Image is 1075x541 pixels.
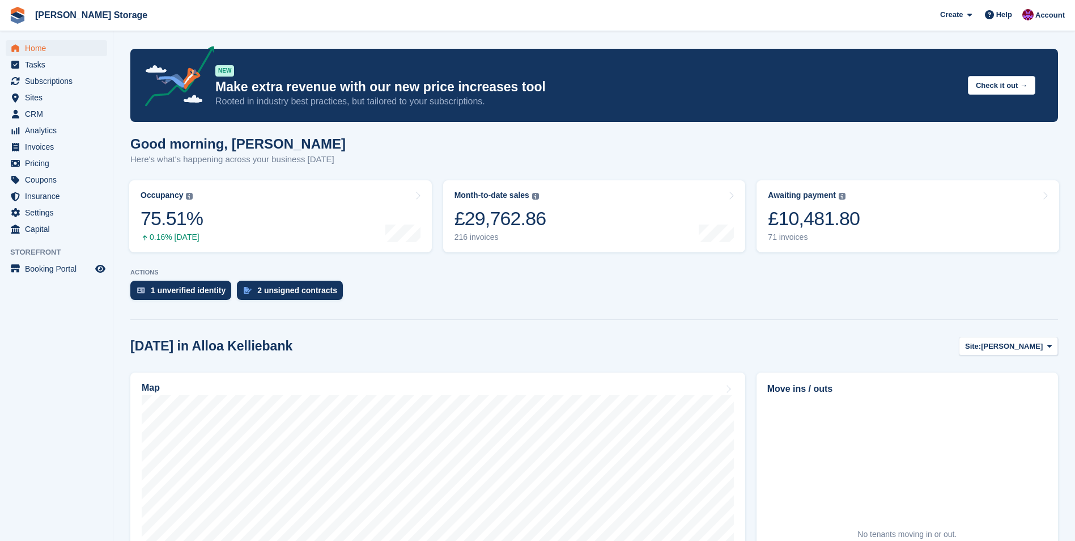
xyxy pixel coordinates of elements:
[25,261,93,277] span: Booking Portal
[215,65,234,77] div: NEW
[237,281,349,306] a: 2 unsigned contracts
[839,193,845,200] img: icon-info-grey-7440780725fd019a000dd9b08b2336e03edf1995a4989e88bcd33f0948082b44.svg
[141,191,183,200] div: Occupancy
[141,207,203,230] div: 75.51%
[6,73,107,89] a: menu
[857,529,957,540] div: No tenants moving in or out.
[532,193,539,200] img: icon-info-grey-7440780725fd019a000dd9b08b2336e03edf1995a4989e88bcd33f0948082b44.svg
[137,287,145,294] img: verify_identity-adf6edd0f0f0b5bbfe63781bf79b02c33cf7c696d77639b501bdc392416b5a36.svg
[135,46,215,111] img: price-adjustments-announcement-icon-8257ccfd72463d97f412b2fc003d46551f7dbcb40ab6d574587a9cd5c0d94...
[1022,9,1034,20] img: Audra Whitelaw
[6,57,107,73] a: menu
[25,57,93,73] span: Tasks
[25,106,93,122] span: CRM
[25,205,93,221] span: Settings
[454,191,529,200] div: Month-to-date sales
[940,9,963,20] span: Create
[10,247,113,258] span: Storefront
[6,40,107,56] a: menu
[130,281,237,306] a: 1 unverified identity
[25,90,93,105] span: Sites
[141,233,203,242] div: 0.16% [DATE]
[1035,10,1065,21] span: Account
[981,341,1043,352] span: [PERSON_NAME]
[6,122,107,138] a: menu
[215,95,959,108] p: Rooted in industry best practices, but tailored to your subscriptions.
[142,383,160,393] h2: Map
[94,262,107,276] a: Preview store
[959,337,1058,356] button: Site: [PERSON_NAME]
[130,153,346,166] p: Here's what's happening across your business [DATE]
[25,155,93,171] span: Pricing
[6,172,107,188] a: menu
[767,382,1047,396] h2: Move ins / outs
[129,180,432,252] a: Occupancy 75.51% 0.16% [DATE]
[25,73,93,89] span: Subscriptions
[25,221,93,237] span: Capital
[6,155,107,171] a: menu
[25,139,93,155] span: Invoices
[244,287,252,294] img: contract_signature_icon-13c848040528278c33f63329250d36e43548de30e8caae1d1a13099fd9432cc5.svg
[215,79,959,95] p: Make extra revenue with our new price increases tool
[25,172,93,188] span: Coupons
[768,233,860,242] div: 71 invoices
[6,221,107,237] a: menu
[968,76,1035,95] button: Check it out →
[6,106,107,122] a: menu
[443,180,746,252] a: Month-to-date sales £29,762.86 216 invoices
[130,269,1058,276] p: ACTIONS
[25,188,93,204] span: Insurance
[454,233,546,242] div: 216 invoices
[768,191,836,200] div: Awaiting payment
[31,6,152,24] a: [PERSON_NAME] Storage
[9,7,26,24] img: stora-icon-8386f47178a22dfd0bd8f6a31ec36ba5ce8667c1dd55bd0f319d3a0aa187defe.svg
[257,286,337,295] div: 2 unsigned contracts
[996,9,1012,20] span: Help
[6,205,107,221] a: menu
[186,193,193,200] img: icon-info-grey-7440780725fd019a000dd9b08b2336e03edf1995a4989e88bcd33f0948082b44.svg
[454,207,546,230] div: £29,762.86
[965,341,981,352] span: Site:
[757,180,1059,252] a: Awaiting payment £10,481.80 71 invoices
[6,90,107,105] a: menu
[6,139,107,155] a: menu
[25,122,93,138] span: Analytics
[6,261,107,277] a: menu
[768,207,860,230] div: £10,481.80
[130,136,346,151] h1: Good morning, [PERSON_NAME]
[130,339,292,354] h2: [DATE] in Alloa Kelliebank
[25,40,93,56] span: Home
[6,188,107,204] a: menu
[151,286,226,295] div: 1 unverified identity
